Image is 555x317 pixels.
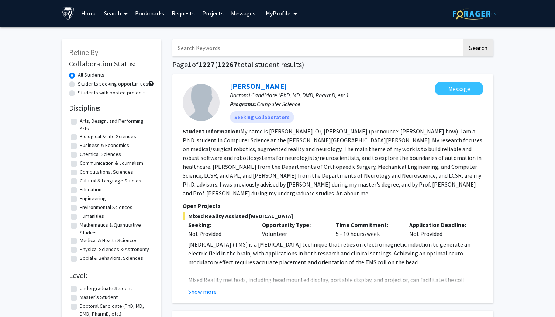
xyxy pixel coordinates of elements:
[230,91,348,99] span: Doctoral Candidate (PhD, MD, DMD, PharmD, etc.)
[199,0,227,26] a: Projects
[188,229,251,238] div: Not Provided
[230,100,257,108] b: Programs:
[183,128,240,135] b: Student Information:
[6,284,31,311] iframe: Chat
[183,202,221,209] span: Open Projects
[69,59,154,68] h2: Collaboration Status:
[409,220,472,229] p: Application Deadline:
[80,293,118,301] label: Master's Student
[77,0,100,26] a: Home
[69,271,154,280] h2: Level:
[188,60,192,69] span: 1
[80,254,143,262] label: Social & Behavioral Sciences
[80,221,152,237] label: Mathematics & Quantitative Studies
[453,8,499,20] img: ForagerOne Logo
[183,128,482,197] fg-read-more: My name is [PERSON_NAME]. Or, [PERSON_NAME] (pronounce: [PERSON_NAME] how). I am a Ph.D. student ...
[183,212,483,220] span: Mixed Reality Assisted [MEDICAL_DATA]
[80,212,104,220] label: Humanities
[78,89,146,97] label: Students with posted projects
[80,159,143,167] label: Communication & Journalism
[62,7,75,20] img: Johns Hopkins University Logo
[188,275,483,293] p: Mixed Reality methods, including head mounted display, portable display, and projector, can facil...
[256,220,330,238] div: Volunteer
[227,0,259,26] a: Messages
[80,150,121,158] label: Chemical Sciences
[100,0,131,26] a: Search
[80,177,141,185] label: Cultural & Language Studies
[78,80,148,88] label: Students seeking opportunities
[404,220,478,238] div: Not Provided
[262,220,325,229] p: Opportunity Type:
[188,287,217,296] button: Show more
[80,203,132,211] label: Environmental Sciences
[80,168,133,176] label: Computational Sciences
[80,133,136,140] label: Biological & Life Sciences
[336,220,399,229] p: Time Commitment:
[188,220,251,229] p: Seeking:
[78,71,104,79] label: All Students
[80,285,132,292] label: Undergraduate Student
[435,82,483,95] button: Message Yihao Liu
[80,245,149,253] label: Physical Sciences & Astronomy
[80,237,138,244] label: Medical & Health Sciences
[69,104,154,112] h2: Discipline:
[199,60,215,69] span: 1227
[257,100,300,108] span: Computer Science
[69,48,98,57] span: Refine By
[172,39,462,56] input: Search Keywords
[131,0,168,26] a: Bookmarks
[330,220,404,238] div: 5 - 10 hours/week
[188,241,470,266] span: [MEDICAL_DATA] (TMS) is a [MEDICAL_DATA] technique that relies on electromagnetic induction to ge...
[230,81,287,91] a: [PERSON_NAME]
[172,60,493,69] h1: Page of ( total student results)
[80,195,106,202] label: Engineering
[80,117,152,133] label: Arts, Design, and Performing Arts
[80,142,129,149] label: Business & Economics
[217,60,238,69] span: 12267
[168,0,199,26] a: Requests
[230,111,294,123] mat-chip: Seeking Collaborators
[80,186,101,194] label: Education
[266,10,290,17] span: My Profile
[463,39,493,56] button: Search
